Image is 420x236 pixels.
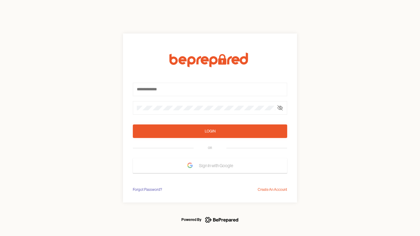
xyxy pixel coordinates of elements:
div: Login [205,128,216,134]
button: Login [133,124,287,138]
div: Forgot Password? [133,187,162,193]
div: Powered By [181,216,201,223]
button: Sign In with Google [133,158,287,173]
div: Create An Account [258,187,287,193]
div: OR [208,146,212,151]
span: Sign In with Google [199,160,236,171]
